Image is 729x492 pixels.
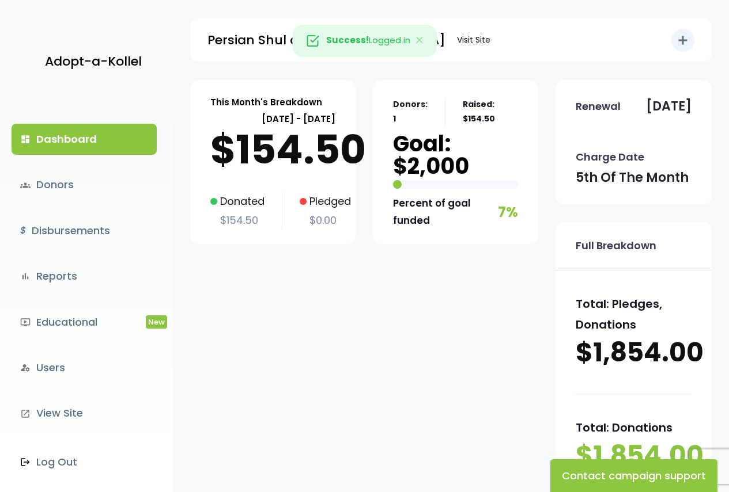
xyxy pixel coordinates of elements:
[146,315,167,329] span: New
[300,192,351,211] p: Pledged
[39,33,142,89] a: Adopt-a-Kollel
[12,124,157,155] a: dashboardDashboard
[20,134,31,144] i: dashboard
[12,307,157,338] a: ondemand_videoEducationalNew
[292,25,437,57] div: Logged in
[12,352,157,383] a: manage_accountsUsers
[210,211,265,230] p: $154.50
[210,127,335,173] p: $154.50
[12,169,157,200] a: groupsDonors
[576,148,644,166] p: Charge Date
[576,237,656,255] p: Full Breakdown
[20,363,31,373] i: manage_accounts
[20,180,31,190] span: groups
[576,335,692,371] p: $1,854.00
[576,293,692,335] p: Total: Pledges, Donations
[393,97,428,126] p: Donors: 1
[550,459,717,492] button: Contact campaign support
[576,438,692,474] p: $1,854.00
[12,447,157,478] a: Log Out
[210,111,335,127] p: [DATE] - [DATE]
[646,95,692,118] p: [DATE]
[671,29,694,52] button: add
[20,409,31,419] i: launch
[576,97,621,116] p: Renewal
[451,29,496,51] a: Visit Site
[300,211,351,230] p: $0.00
[393,194,495,230] p: Percent of goal funded
[210,94,322,110] p: This Month's Breakdown
[45,50,142,73] p: Adopt-a-Kollel
[393,132,518,177] p: Goal: $2,000
[576,417,692,438] p: Total: Donations
[12,215,157,246] a: $Disbursements
[12,261,157,292] a: bar_chartReports
[20,271,31,281] i: bar_chart
[12,398,157,429] a: launchView Site
[463,97,518,126] p: Raised: $154.50
[210,192,265,211] p: Donated
[326,34,369,46] strong: Success!
[207,29,445,52] p: Persian Shul of [GEOGRAPHIC_DATA]
[498,200,518,224] p: 7%
[403,25,437,56] button: Close
[20,223,26,239] i: $
[576,166,689,189] p: 5th of the month
[20,317,31,327] i: ondemand_video
[676,33,690,47] i: add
